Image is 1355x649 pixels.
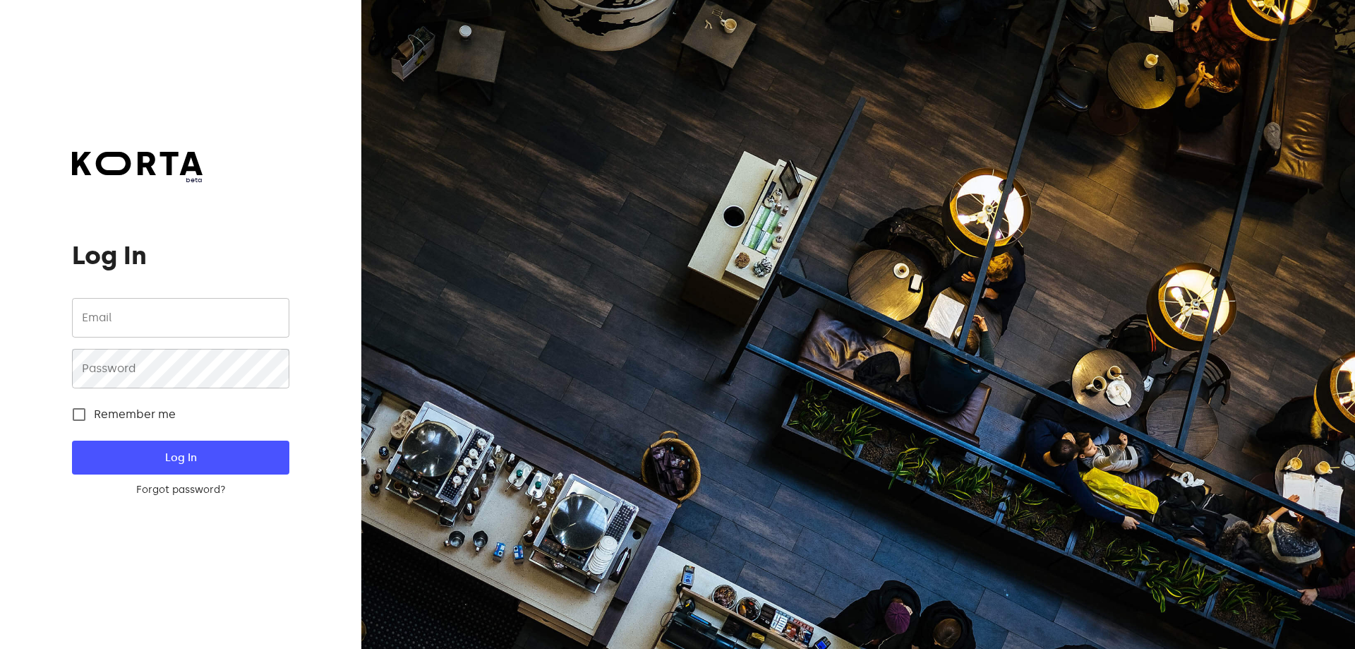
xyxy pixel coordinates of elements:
[94,406,176,423] span: Remember me
[72,152,203,185] a: beta
[95,448,266,467] span: Log In
[72,441,289,475] button: Log In
[72,152,203,175] img: Korta
[72,483,289,497] a: Forgot password?
[72,242,289,270] h1: Log In
[72,175,203,185] span: beta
